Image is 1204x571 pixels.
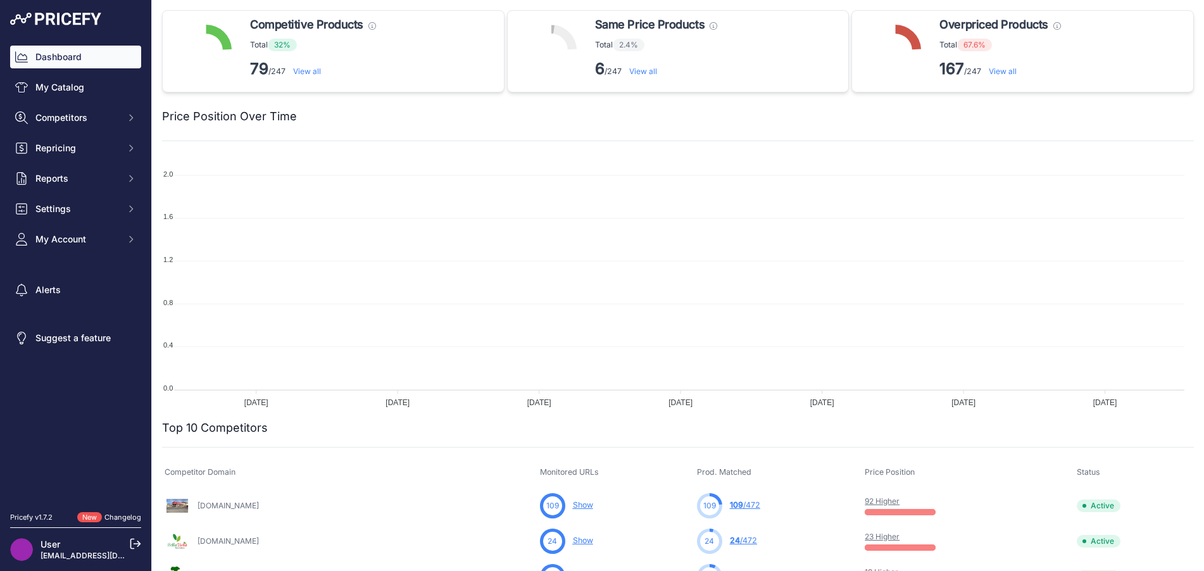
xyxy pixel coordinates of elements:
span: 109 [546,500,559,511]
tspan: 2.0 [163,170,173,178]
h2: Top 10 Competitors [162,419,268,437]
a: View all [629,66,657,76]
span: Active [1077,535,1120,548]
tspan: 1.2 [163,256,173,263]
p: Total [250,39,376,51]
span: 32% [268,39,297,51]
span: 24 [548,536,557,547]
a: [DOMAIN_NAME] [198,536,259,546]
a: 109/472 [730,500,760,510]
tspan: 0.0 [163,384,173,392]
span: Monitored URLs [540,467,599,477]
a: My Catalog [10,76,141,99]
p: /247 [939,59,1060,79]
tspan: [DATE] [951,398,975,407]
img: Pricefy Logo [10,13,101,25]
span: Status [1077,467,1100,477]
a: Changelog [104,513,141,522]
span: Competitive Products [250,16,363,34]
span: Competitor Domain [165,467,235,477]
button: My Account [10,228,141,251]
a: Suggest a feature [10,327,141,349]
span: New [77,512,102,523]
p: /247 [595,59,717,79]
tspan: 0.4 [163,341,173,349]
span: Overpriced Products [939,16,1048,34]
p: Total [595,39,717,51]
span: 24 [730,536,740,545]
span: Price Position [865,467,915,477]
button: Reports [10,167,141,190]
a: Show [573,500,593,510]
span: Reports [35,172,118,185]
nav: Sidebar [10,46,141,497]
a: View all [293,66,321,76]
span: Competitors [35,111,118,124]
div: Pricefy v1.7.2 [10,512,53,523]
strong: 167 [939,60,964,78]
h2: Price Position Over Time [162,108,297,125]
a: Alerts [10,279,141,301]
a: 92 Higher [865,496,900,506]
a: 23 Higher [865,532,900,541]
span: Prod. Matched [697,467,751,477]
tspan: [DATE] [810,398,834,407]
span: 67.6% [957,39,992,51]
button: Repricing [10,137,141,160]
strong: 6 [595,60,605,78]
a: Show [573,536,593,545]
span: Active [1077,499,1120,512]
span: My Account [35,233,118,246]
a: View all [989,66,1017,76]
span: 2.4% [613,39,644,51]
span: 109 [730,500,743,510]
tspan: [DATE] [386,398,410,407]
button: Competitors [10,106,141,129]
tspan: [DATE] [1093,398,1117,407]
tspan: [DATE] [244,398,268,407]
span: Settings [35,203,118,215]
a: 24/472 [730,536,757,545]
a: User [41,539,60,549]
span: Same Price Products [595,16,705,34]
tspan: 1.6 [163,213,173,220]
span: 24 [705,536,714,547]
p: /247 [250,59,376,79]
tspan: [DATE] [527,398,551,407]
p: Total [939,39,1060,51]
button: Settings [10,198,141,220]
span: Repricing [35,142,118,154]
tspan: [DATE] [668,398,693,407]
a: Dashboard [10,46,141,68]
strong: 79 [250,60,268,78]
span: 109 [703,500,716,511]
a: [DOMAIN_NAME] [198,501,259,510]
a: [EMAIL_ADDRESS][DOMAIN_NAME] [41,551,173,560]
tspan: 0.8 [163,299,173,306]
